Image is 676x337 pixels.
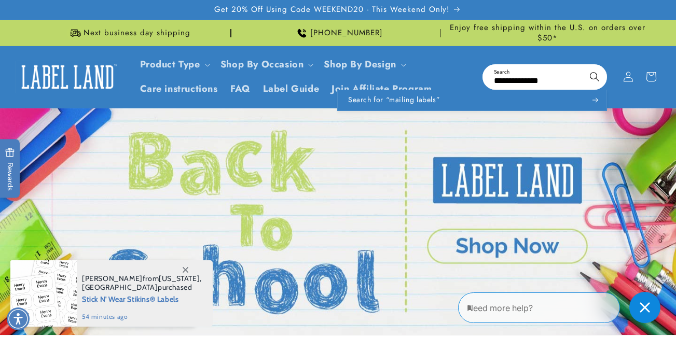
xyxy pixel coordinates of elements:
[230,83,251,95] span: FAQ
[324,58,396,71] a: Shop By Design
[16,61,119,93] img: Label Land
[445,23,650,43] span: Enjoy free shipping within the U.S. on orders over $50*
[82,274,202,292] span: from , purchased
[214,5,450,15] span: Get 20% Off Using Code WEEKEND20 - This Weekend Only!
[159,274,200,283] span: [US_STATE]
[445,20,650,46] div: Announcement
[82,274,143,283] span: [PERSON_NAME]
[82,312,202,321] span: 54 minutes ago
[325,77,438,101] a: Join Affiliate Program
[140,83,218,95] span: Care instructions
[263,83,320,95] span: Label Guide
[26,20,231,46] div: Announcement
[224,77,257,101] a: FAQ
[82,283,158,292] span: [GEOGRAPHIC_DATA]
[12,57,123,97] a: Label Land
[134,77,224,101] a: Care instructions
[82,292,202,305] span: Stick N' Wear Stikins® Labels
[7,307,30,330] div: Accessibility Menu
[310,28,383,38] span: [PHONE_NUMBER]
[220,59,304,71] span: Shop By Occasion
[332,83,432,95] span: Join Affiliate Program
[140,58,200,71] a: Product Type
[134,52,214,77] summary: Product Type
[583,65,606,88] button: Search
[84,28,190,38] span: Next business day shipping
[560,65,583,88] button: Clear search term
[458,288,666,327] iframe: Gorgias Floating Chat
[236,20,441,46] div: Announcement
[318,52,410,77] summary: Shop By Design
[214,52,318,77] summary: Shop By Occasion
[257,77,326,101] a: Label Guide
[5,148,15,191] span: Rewards
[348,95,440,105] span: Search for “mailing labels”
